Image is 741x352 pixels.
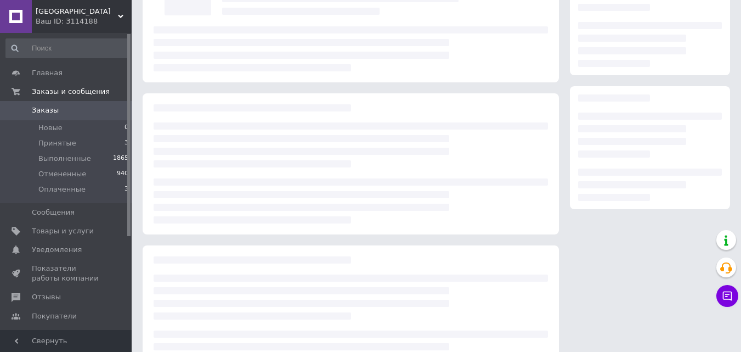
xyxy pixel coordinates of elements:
span: Новые [38,123,63,133]
span: Заказы и сообщения [32,87,110,97]
span: Принятые [38,138,76,148]
span: Покупатели [32,311,77,321]
span: Отмененные [38,169,86,179]
span: Сообщения [32,208,75,217]
span: 3 [125,185,128,194]
span: Оплаченные [38,185,86,194]
span: Показатели работы компании [32,264,101,283]
div: Ваш ID: 3114188 [36,16,132,26]
span: Товары и услуги [32,226,94,236]
span: 940 [117,169,128,179]
span: Bikini beach [36,7,118,16]
span: 3 [125,138,128,148]
span: 1865 [113,154,128,164]
span: Заказы [32,105,59,115]
input: Поиск [5,38,129,58]
span: Отзывы [32,292,61,302]
span: Главная [32,68,63,78]
button: Чат с покупателем [716,285,738,307]
span: 0 [125,123,128,133]
span: Выполненные [38,154,91,164]
span: Уведомления [32,245,82,255]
